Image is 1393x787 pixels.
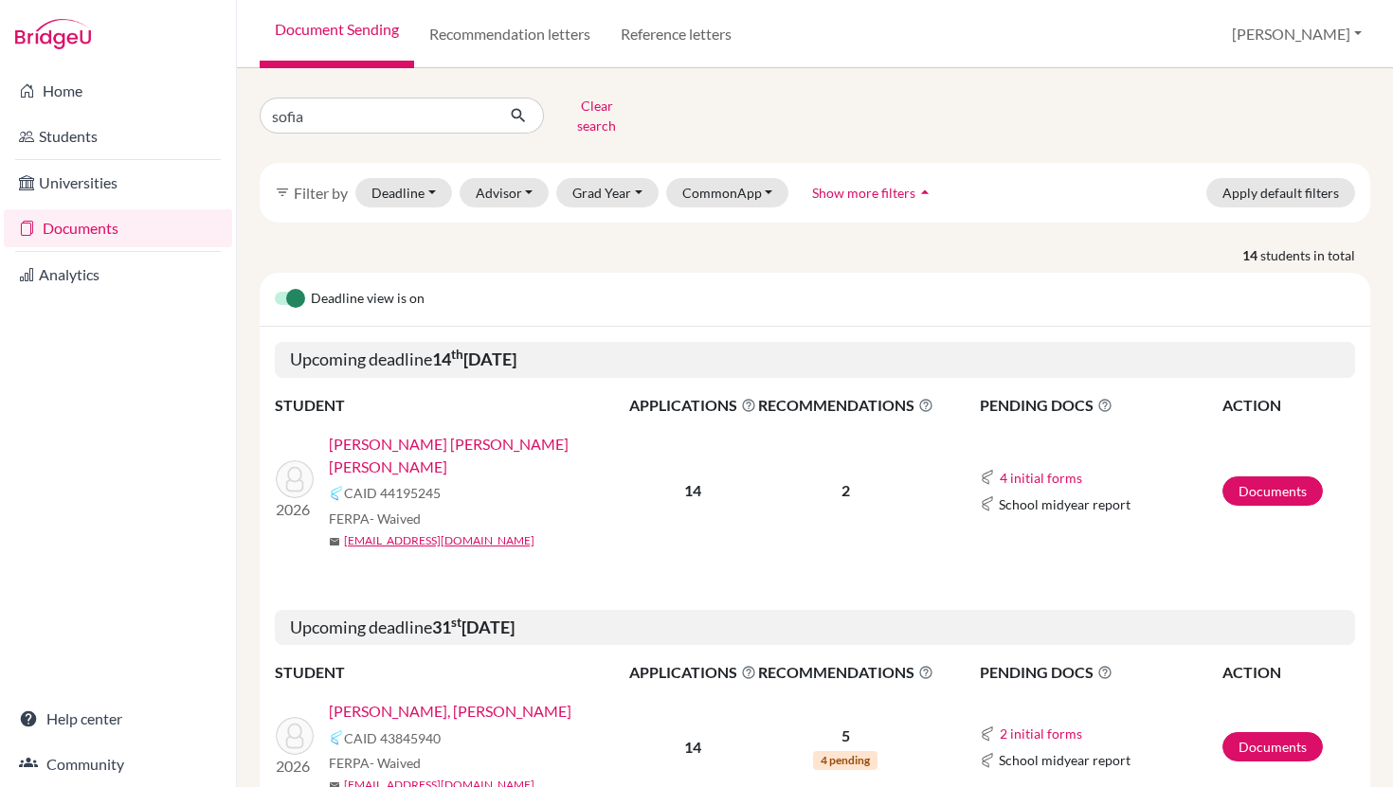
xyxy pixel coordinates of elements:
[1222,732,1323,761] a: Documents
[629,661,756,684] span: APPLICATIONS
[812,185,915,201] span: Show more filters
[276,498,314,521] p: 2026
[4,72,232,110] a: Home
[758,661,933,684] span: RECOMMENDATIONS
[329,536,340,547] span: mail
[355,178,452,207] button: Deadline
[1242,245,1260,265] strong: 14
[758,724,933,747] p: 5
[15,19,91,49] img: Bridge-U
[275,342,1355,378] h5: Upcoming deadline
[4,209,232,247] a: Documents
[4,164,232,202] a: Universities
[275,660,628,685] th: STUDENT
[999,467,1083,489] button: 4 initial forms
[758,394,933,417] span: RECOMMENDATIONS
[980,726,995,742] img: Common App logo
[276,755,314,778] p: 2026
[544,91,649,140] button: Clear search
[311,288,425,311] span: Deadline view is on
[980,661,1221,684] span: PENDING DOCS
[451,347,463,362] sup: th
[980,394,1221,417] span: PENDING DOCS
[275,393,628,418] th: STUDENT
[329,486,344,501] img: Common App logo
[915,183,934,202] i: arrow_drop_up
[1221,660,1355,685] th: ACTION
[4,256,232,294] a: Analytics
[813,751,877,770] span: 4 pending
[980,496,995,511] img: Common App logo
[329,753,421,773] span: FERPA
[275,610,1355,646] h5: Upcoming deadline
[796,178,950,207] button: Show more filtersarrow_drop_up
[329,509,421,528] span: FERPA
[451,615,461,630] sup: st
[556,178,659,207] button: Grad Year
[275,185,290,200] i: filter_list
[432,349,516,369] b: 14 [DATE]
[370,510,421,527] span: - Waived
[684,738,701,756] b: 14
[276,717,314,755] img: Avendano Orozco, Sofia Carolina
[4,700,232,738] a: Help center
[4,745,232,783] a: Community
[980,470,995,485] img: Common App logo
[684,481,701,499] b: 14
[999,750,1131,770] span: School midyear report
[1260,245,1370,265] span: students in total
[629,394,756,417] span: APPLICATIONS
[666,178,789,207] button: CommonApp
[329,700,571,723] a: [PERSON_NAME], [PERSON_NAME]
[260,98,495,134] input: Find student by name...
[758,479,933,502] p: 2
[276,460,314,498] img: Pereira Lopez, Sofia Maria Jose
[432,617,515,637] b: 31 [DATE]
[999,494,1131,514] span: School midyear report
[344,483,441,503] span: CAID 44195245
[4,117,232,155] a: Students
[344,532,534,549] a: [EMAIL_ADDRESS][DOMAIN_NAME]
[980,753,995,768] img: Common App logo
[329,730,344,745] img: Common App logo
[1222,476,1323,506] a: Documents
[344,728,441,748] span: CAID 43845940
[294,184,348,202] span: Filter by
[1206,178,1355,207] button: Apply default filters
[460,178,550,207] button: Advisor
[1223,16,1370,52] button: [PERSON_NAME]
[329,433,642,478] a: [PERSON_NAME] [PERSON_NAME] [PERSON_NAME]
[1221,393,1355,418] th: ACTION
[370,755,421,771] span: - Waived
[999,723,1083,744] button: 2 initial forms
